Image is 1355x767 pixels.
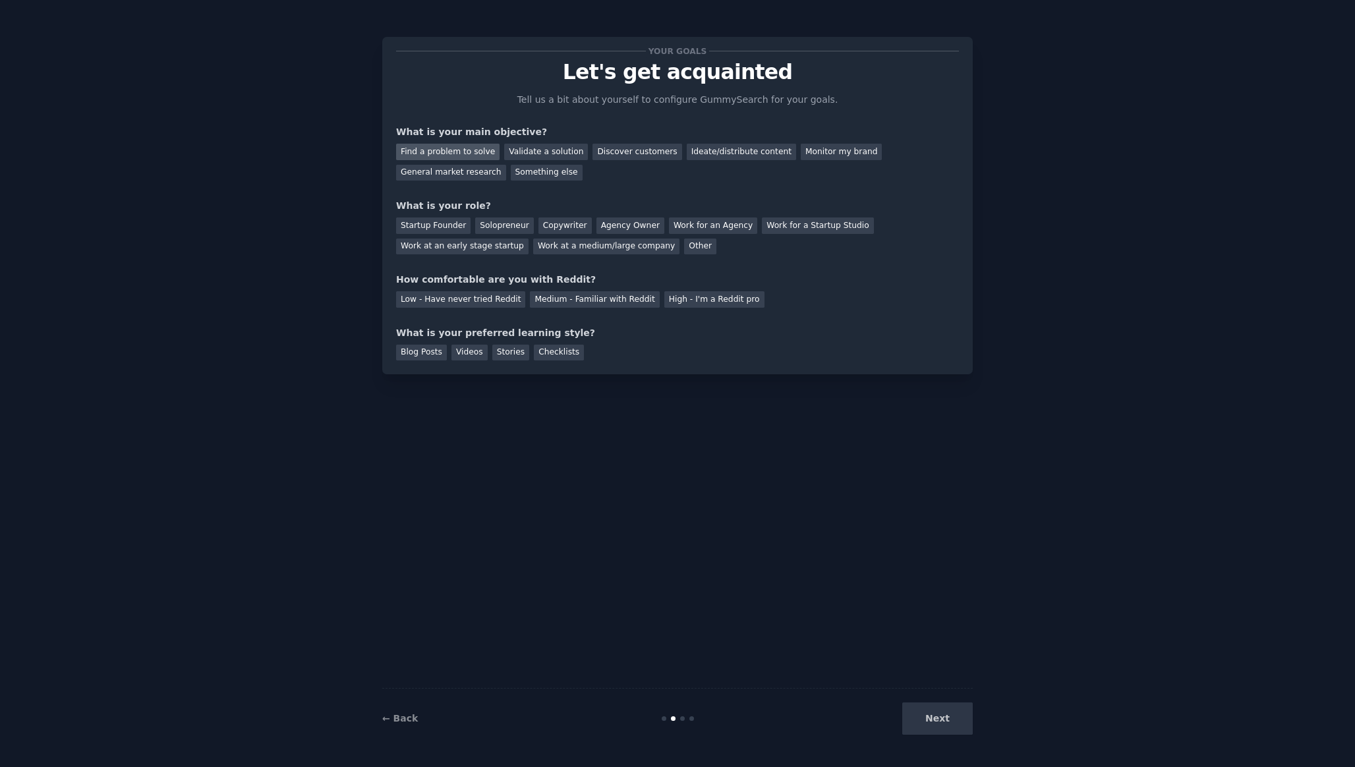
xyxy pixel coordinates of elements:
div: Checklists [534,345,584,361]
div: Stories [492,345,529,361]
div: Startup Founder [396,217,471,234]
div: Work for a Startup Studio [762,217,873,234]
div: Ideate/distribute content [687,144,796,160]
div: Work at a medium/large company [533,239,679,255]
span: Your goals [646,44,709,58]
div: Find a problem to solve [396,144,500,160]
div: Discover customers [592,144,681,160]
div: Videos [451,345,488,361]
div: What is your role? [396,199,959,213]
div: General market research [396,165,506,181]
div: Monitor my brand [801,144,882,160]
p: Tell us a bit about yourself to configure GummySearch for your goals. [511,93,844,107]
div: Blog Posts [396,345,447,361]
div: Something else [511,165,583,181]
a: ← Back [382,713,418,724]
div: What is your main objective? [396,125,959,139]
div: High - I'm a Reddit pro [664,291,764,308]
div: Medium - Familiar with Reddit [530,291,659,308]
p: Let's get acquainted [396,61,959,84]
div: Solopreneur [475,217,533,234]
div: How comfortable are you with Reddit? [396,273,959,287]
div: Validate a solution [504,144,588,160]
div: Work for an Agency [669,217,757,234]
div: Copywriter [538,217,592,234]
div: Other [684,239,716,255]
div: Agency Owner [596,217,664,234]
div: What is your preferred learning style? [396,326,959,340]
div: Work at an early stage startup [396,239,529,255]
div: Low - Have never tried Reddit [396,291,525,308]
